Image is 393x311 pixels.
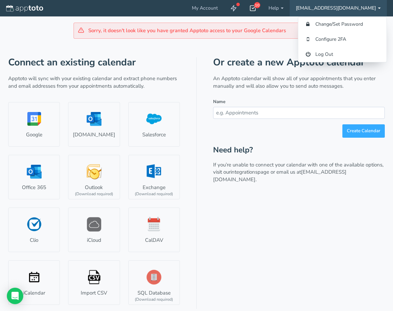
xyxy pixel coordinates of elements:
[74,23,320,39] div: Sorry, it doesn't look like you have granted Apptoto access to your Google Calendars
[128,260,180,305] a: SQL Database
[75,191,113,197] div: (Download required)
[68,102,120,147] a: [DOMAIN_NAME]
[128,155,180,199] a: Exchange
[213,107,385,119] input: e.g. Appointments
[8,57,180,68] h1: Connect an existing calendar
[8,102,60,147] a: Google
[135,297,173,302] div: (Download required)
[7,288,23,304] div: Open Intercom Messenger
[298,32,387,47] a: Configure 2FA
[213,146,385,154] h2: Need help?
[231,169,258,175] a: integrations
[213,99,225,105] label: Name
[213,75,385,90] p: An Apptoto calendar will show all of your appointments that you enter manually and will also allo...
[8,75,180,90] p: Apptoto will sync with your existing calendar and extract phone numbers and email addresses from ...
[213,161,385,183] p: If you’re unable to connect your calendar with one of the available options, visit our page or em...
[6,5,43,12] img: logo-apptoto--white.svg
[68,208,120,252] a: iCloud
[68,155,120,199] a: Outlook
[342,124,385,138] button: Create Calendar
[254,2,260,8] div: 10
[135,191,173,197] div: (Download required)
[213,169,346,183] a: [EMAIL_ADDRESS][DOMAIN_NAME].
[298,47,387,62] a: Log Out
[68,260,120,305] a: Import CSV
[213,57,385,68] h1: Or create a new Apptoto calendar
[298,17,387,32] a: Change/Set Password
[128,208,180,252] a: CalDAV
[8,260,60,305] a: iCalendar
[8,155,60,199] a: Office 365
[8,208,60,252] a: Clio
[128,102,180,147] a: Salesforce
